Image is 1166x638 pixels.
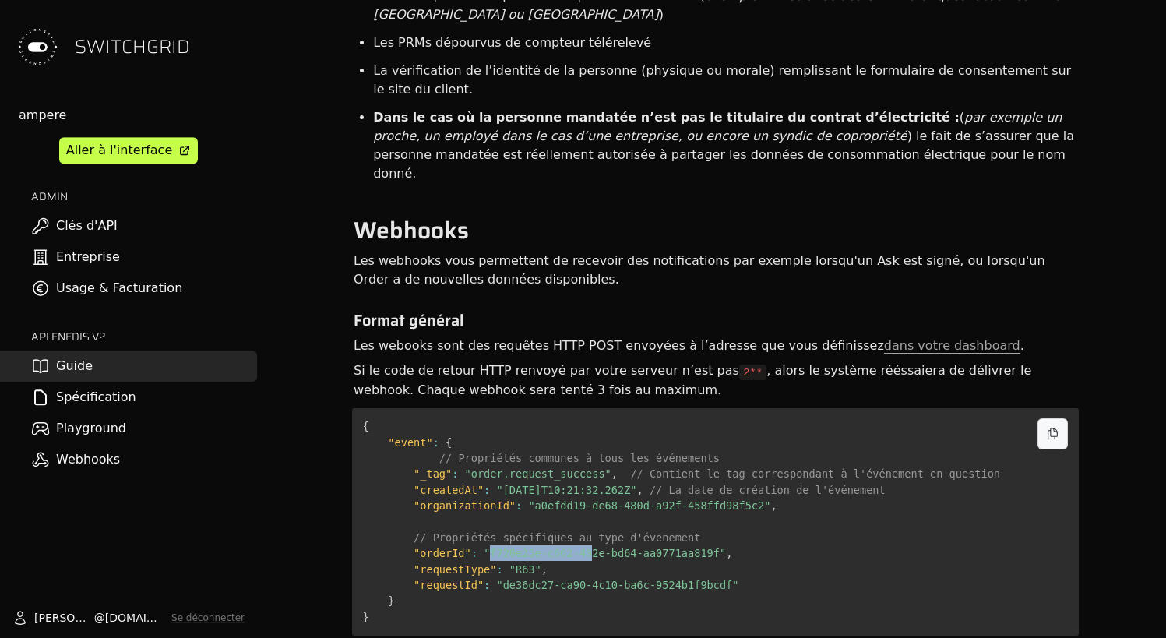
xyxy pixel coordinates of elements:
[66,141,172,160] div: Aller à l'interface
[34,610,94,626] span: [PERSON_NAME]
[414,499,516,512] span: "organizationId"
[726,547,732,559] span: ,
[630,467,1000,480] span: // Contient le tag correspondant à l'événement en question
[509,563,541,576] span: "R63"
[414,547,471,559] span: "orderId"
[541,563,548,576] span: ,
[433,436,439,449] span: :
[496,563,502,576] span: :
[373,110,960,125] b: Dans le cas où la personne mandatée n’est pas le titulaire du contrat d’électricité :
[452,467,458,480] span: :
[414,563,496,576] span: "requestType"
[414,467,452,480] span: "_tag"
[650,484,886,496] span: // La date de création de l'événement
[414,484,484,496] span: "createdAt"
[884,338,1020,354] a: dans votre dashboard
[528,499,770,512] span: "a0efdd19-de68-480d-a92f-458ffd98f5c2"
[414,531,700,544] span: // Propriétés spécifiques au type d'évenement
[446,436,452,449] span: {
[373,57,1079,104] li: La vérification de l’identité de la personne (physique ou morale) remplissant le formulaire de co...
[31,189,257,204] h2: ADMIN
[637,484,643,496] span: ,
[363,420,369,432] span: {
[363,611,369,623] span: }
[770,499,777,512] span: ,
[352,359,1079,401] div: Si le code de retour HTTP renvoyé par votre serveur n’est pas , alors le système rééssaiera de dé...
[105,610,165,626] span: [DOMAIN_NAME]
[484,484,490,496] span: :
[388,436,432,449] span: "event"
[352,249,1079,291] div: Les webhooks vous permettent de recevoir des notifications par exemple lorsqu'un Ask est signé, o...
[516,499,522,512] span: :
[439,452,720,464] span: // Propriétés communes à tous les événements
[59,137,198,164] a: Aller à l'interface
[352,334,1079,358] div: Les webooks sont des requêtes HTTP POST envoyées à l’adresse que vous définissez .
[465,467,611,480] span: "order.request_success"
[75,34,190,59] span: SWITCHGRID
[12,22,62,72] img: Switchgrid Logo
[471,547,477,559] span: :
[19,106,257,125] div: ampere
[484,579,490,591] span: :
[414,579,484,591] span: "requestId"
[171,612,245,624] button: Se déconnecter
[611,467,618,480] span: ,
[496,484,636,496] span: "[DATE]T10:21:32.262Z"
[373,29,651,57] li: Les PRMs dépourvus de compteur télérelevé
[388,594,394,607] span: }
[484,547,726,559] span: "f720e25e-c662-402e-bd64-aa0771aa819f"
[354,212,469,249] span: Webhooks
[94,610,105,626] span: @
[354,308,464,333] span: Format général
[496,579,738,591] span: "de36dc27-ca90-4c10-ba6c-9524b1f9bcdf"
[373,104,1079,188] li: ( ) le fait de s’assurer que la personne mandatée est réellement autorisée à partager les données...
[31,329,257,344] h2: API ENEDIS v2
